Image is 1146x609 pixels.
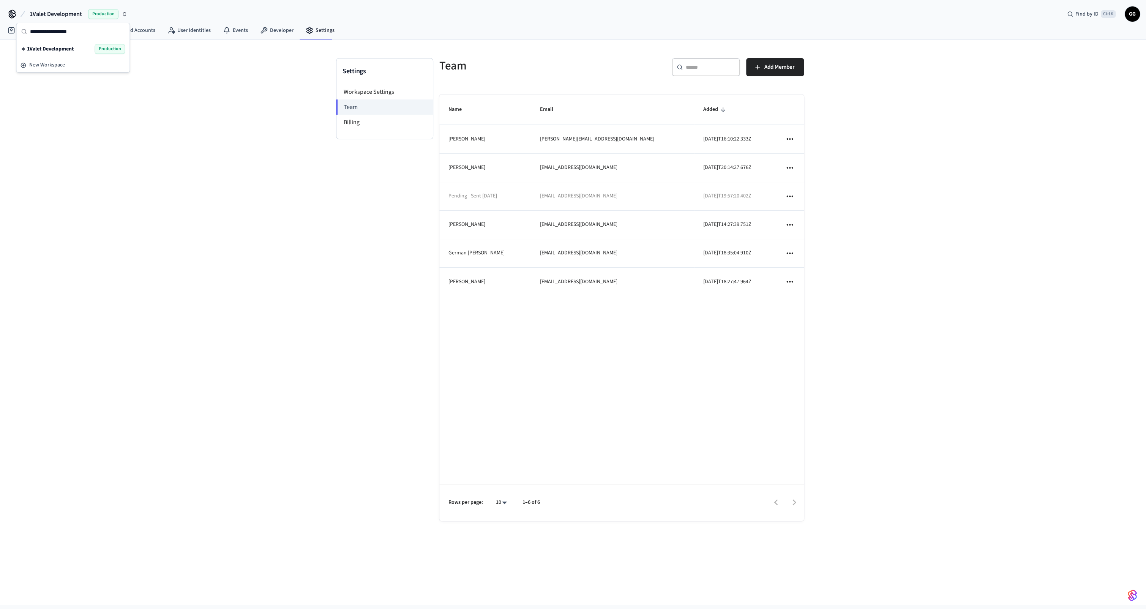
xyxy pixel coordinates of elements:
[27,45,74,53] span: 1Valet Development
[694,211,776,239] td: [DATE]T14:27:39.751Z
[30,9,82,19] span: 1Valet Development
[531,211,694,239] td: [EMAIL_ADDRESS][DOMAIN_NAME]
[439,58,617,74] h5: Team
[694,268,776,296] td: [DATE]T18:27:47.964Z
[522,499,540,506] p: 1–6 of 6
[439,125,531,153] td: [PERSON_NAME]
[703,104,728,115] span: Added
[88,9,118,19] span: Production
[1125,7,1139,21] span: GG
[448,104,472,115] span: Name
[17,59,129,71] button: New Workspace
[694,154,776,182] td: [DATE]T20:14:27.676Z
[439,211,531,239] td: [PERSON_NAME]
[254,24,300,37] a: Developer
[439,268,531,296] td: [PERSON_NAME]
[16,40,129,58] div: Suggestions
[1075,10,1099,18] span: Find by ID
[336,99,433,115] li: Team
[161,24,217,37] a: User Identities
[2,24,41,37] a: Devices
[336,115,433,130] li: Billing
[531,182,694,211] td: [EMAIL_ADDRESS][DOMAIN_NAME]
[531,268,694,296] td: [EMAIL_ADDRESS][DOMAIN_NAME]
[492,497,510,508] div: 10
[336,84,433,99] li: Workspace Settings
[448,499,483,506] p: Rows per page:
[764,62,795,72] span: Add Member
[343,66,427,77] h3: Settings
[540,104,563,115] span: Email
[439,182,531,211] td: Pending - Sent [DATE]
[531,239,694,268] td: [EMAIL_ADDRESS][DOMAIN_NAME]
[694,182,776,211] td: [DATE]T19:57:20.402Z
[217,24,254,37] a: Events
[694,125,776,153] td: [DATE]T16:10:22.333Z
[694,239,776,268] td: [DATE]T18:35:04.910Z
[1125,6,1140,22] button: GG
[29,61,65,69] span: New Workspace
[531,125,694,153] td: [PERSON_NAME][EMAIL_ADDRESS][DOMAIN_NAME]
[1128,589,1137,601] img: SeamLogoGradient.69752ec5.svg
[439,154,531,182] td: [PERSON_NAME]
[95,44,125,54] span: Production
[439,95,804,296] table: sticky table
[746,58,804,76] button: Add Member
[531,154,694,182] td: [EMAIL_ADDRESS][DOMAIN_NAME]
[300,24,341,37] a: Settings
[439,239,531,268] td: German [PERSON_NAME]
[1101,10,1116,18] span: Ctrl K
[1061,7,1122,21] div: Find by IDCtrl K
